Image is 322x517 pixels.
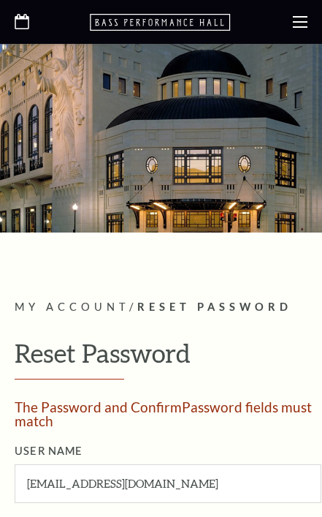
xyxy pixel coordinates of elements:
[15,301,129,313] span: My Account
[137,301,292,313] span: Reset Password
[15,298,307,317] p: /
[15,399,312,429] span: The Password and ConfirmPassword fields must match
[15,339,307,380] h1: Reset Password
